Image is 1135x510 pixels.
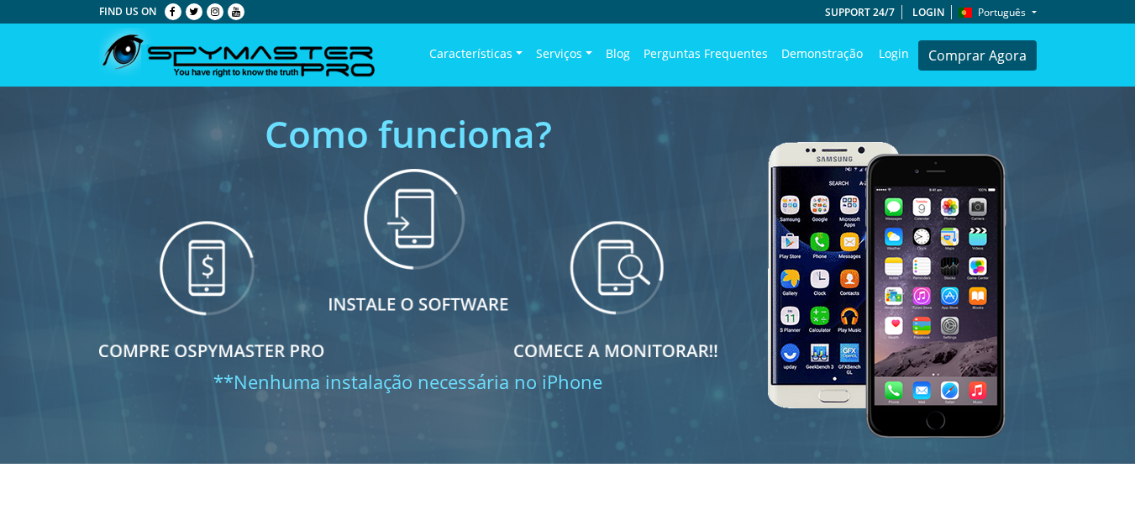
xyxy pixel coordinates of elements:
[775,29,870,78] a: Demonstração
[978,5,1026,19] span: Português
[906,5,952,19] a: Login
[99,112,717,156] h1: Como funciona?
[637,29,775,78] a: Perguntas frequentes
[599,29,637,78] a: Blog
[768,142,1006,439] img: Nenhuma instalação necessária no iPhone
[529,29,599,81] a: Serviços
[818,5,902,19] a: Support 24/7
[99,28,375,82] img: SpymasterPro
[870,29,918,78] a: Login
[918,40,1037,71] a: Comprar Agora
[423,29,529,81] a: Características
[99,169,717,357] img: point_img
[99,371,717,392] h6: **Nenhuma instalação necessária no iPhone
[959,2,1036,24] button: Português
[99,1,156,23] p: Find us on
